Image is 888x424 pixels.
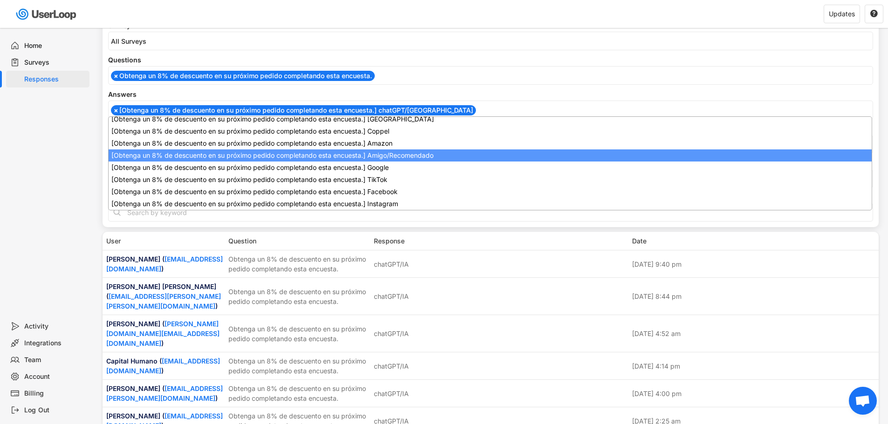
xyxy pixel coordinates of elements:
div: [DATE] 4:14 pm [632,361,875,371]
div: [DATE] 4:00 pm [632,389,875,398]
img: userloop-logo-01.svg [14,5,80,24]
div: Responses [24,75,86,84]
div: Obtenga un 8% de descuento en su próximo pedido completando esta encuesta. [228,324,368,343]
li: [Obtenga un 8% de descuento en su próximo pedido completando esta encuesta.] Instagram [109,198,872,210]
a: [PERSON_NAME][DOMAIN_NAME][EMAIL_ADDRESS][DOMAIN_NAME] [106,320,220,347]
li: [Obtenga un 8% de descuento en su próximo pedido completando esta encuesta.] Amazon [109,137,872,149]
div: [PERSON_NAME] ( ) [106,384,223,403]
div: Answers [108,91,873,98]
a: [EMAIL_ADDRESS][PERSON_NAME][DOMAIN_NAME] [106,384,223,402]
input: Search by keyword [108,203,873,222]
div: Integrations [24,339,86,348]
li: Obtenga un 8% de descuento en su próximo pedido completando esta encuesta. [111,71,375,81]
li: [Obtenga un 8% de descuento en su próximo pedido completando esta encuesta.] [GEOGRAPHIC_DATA] [109,113,872,125]
div: Surveys [24,58,86,67]
a: [EMAIL_ADDRESS][DOMAIN_NAME] [106,357,220,375]
div: Billing [24,389,86,398]
div: chatGPT/IA [374,329,409,338]
div: [PERSON_NAME] [PERSON_NAME] ( ) [106,282,223,311]
div: [PERSON_NAME] ( ) [106,254,223,274]
div: User [106,236,223,246]
div: chatGPT/IA [374,291,409,301]
div: Questions [108,57,873,63]
div: [PERSON_NAME] ( ) [106,319,223,348]
div: [DATE] 9:40 pm [632,259,875,269]
div: chatGPT/IA [374,361,409,371]
div: Question [228,236,368,246]
div: Obtenga un 8% de descuento en su próximo pedido completando esta encuesta. [228,287,368,306]
div: Capital Humano ( ) [106,356,223,376]
div: Bate-papo aberto [849,387,877,415]
a: [EMAIL_ADDRESS][PERSON_NAME][PERSON_NAME][DOMAIN_NAME] [106,292,221,310]
text:  [870,9,878,18]
div: [DATE] 4:52 am [632,329,875,338]
div: Obtenga un 8% de descuento en su próximo pedido completando esta encuesta. [228,254,368,274]
div: Response [374,236,626,246]
span: × [114,107,118,114]
div: Activity [24,322,86,331]
button:  [870,10,878,18]
div: Updates [829,11,855,17]
div: Home [24,41,86,50]
input: All Surveys [111,37,875,45]
div: Log Out [24,406,86,415]
div: Team [24,356,86,364]
div: Obtenga un 8% de descuento en su próximo pedido completando esta encuesta. [228,384,368,403]
li: [Obtenga un 8% de descuento en su próximo pedido completando esta encuesta.] Facebook [109,186,872,198]
div: Survey [108,22,873,29]
span: × [114,73,118,79]
div: Date [632,236,875,246]
div: [DATE] 8:44 pm [632,291,875,301]
li: [Obtenga un 8% de descuento en su próximo pedido completando esta encuesta.] chatGPT/[GEOGRAPHIC_... [111,105,476,115]
div: chatGPT/IA [374,389,409,398]
li: [Obtenga un 8% de descuento en su próximo pedido completando esta encuesta.] Amigo/Recomendado [109,149,872,162]
li: [Obtenga un 8% de descuento en su próximo pedido completando esta encuesta.] Google [109,162,872,174]
div: Obtenga un 8% de descuento en su próximo pedido completando esta encuesta. [228,356,368,376]
div: chatGPT/IA [374,259,409,269]
li: [Obtenga un 8% de descuento en su próximo pedido completando esta encuesta.] TikTok [109,174,872,186]
div: Account [24,372,86,381]
li: [Obtenga un 8% de descuento en su próximo pedido completando esta encuesta.] Coppel [109,125,872,137]
a: [EMAIL_ADDRESS][DOMAIN_NAME] [106,255,223,273]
